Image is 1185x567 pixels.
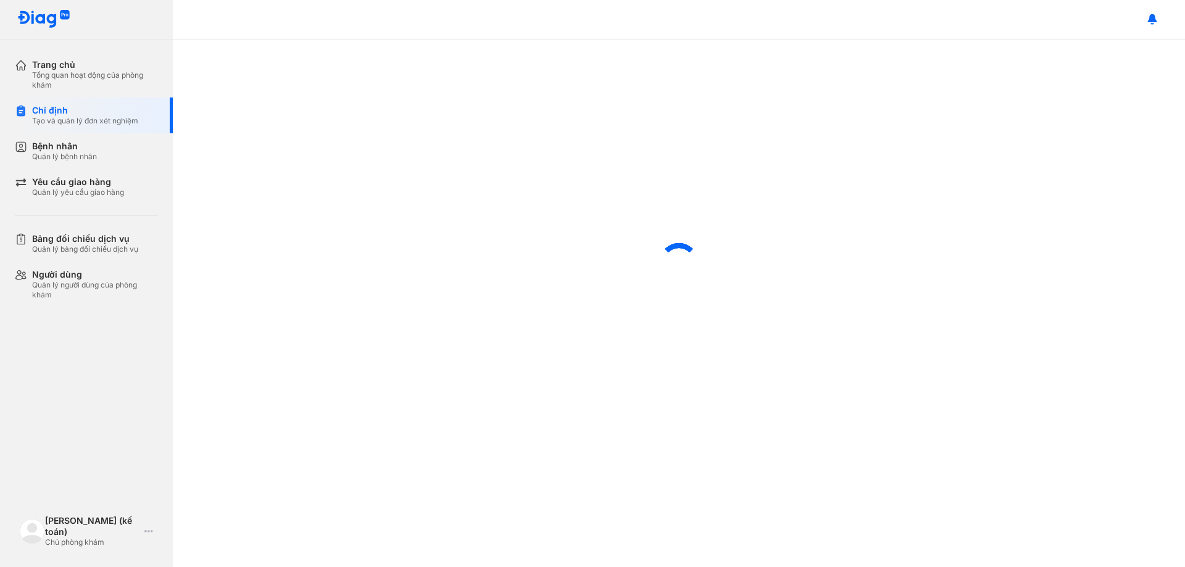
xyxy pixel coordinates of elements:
img: logo [20,519,44,544]
div: Bệnh nhân [32,141,97,152]
div: Trang chủ [32,59,158,70]
img: logo [17,10,70,29]
div: Bảng đối chiếu dịch vụ [32,233,138,244]
div: [PERSON_NAME] (kế toán) [45,515,140,537]
div: Quản lý người dùng của phòng khám [32,280,158,300]
div: Quản lý bảng đối chiếu dịch vụ [32,244,138,254]
div: Tạo và quản lý đơn xét nghiệm [32,116,138,126]
div: Quản lý bệnh nhân [32,152,97,162]
div: Yêu cầu giao hàng [32,176,124,188]
div: Tổng quan hoạt động của phòng khám [32,70,158,90]
div: Chủ phòng khám [45,537,140,547]
div: Quản lý yêu cầu giao hàng [32,188,124,197]
div: Chỉ định [32,105,138,116]
div: Người dùng [32,269,158,280]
